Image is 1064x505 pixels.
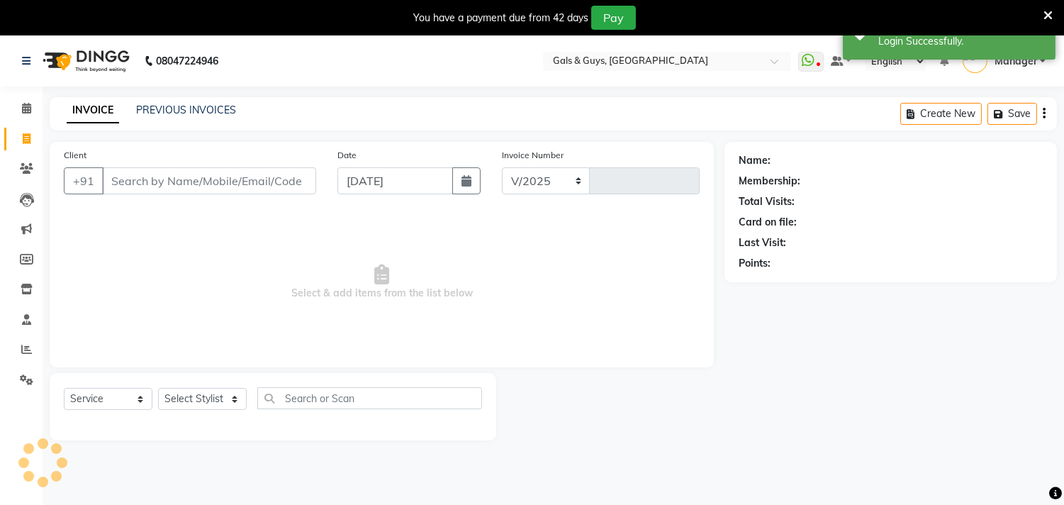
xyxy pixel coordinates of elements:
button: Pay [591,6,636,30]
a: INVOICE [67,98,119,123]
div: Membership: [739,174,800,189]
button: Save [987,103,1037,125]
span: Manager [995,54,1037,69]
label: Invoice Number [502,149,564,162]
img: logo [36,41,133,81]
button: +91 [64,167,103,194]
img: Manager [963,48,987,73]
div: Login Successfully. [878,34,1045,49]
button: Create New [900,103,982,125]
div: Points: [739,256,771,271]
div: Card on file: [739,215,797,230]
input: Search by Name/Mobile/Email/Code [102,167,316,194]
input: Search or Scan [257,387,482,409]
span: Select & add items from the list below [64,211,700,353]
b: 08047224946 [156,41,218,81]
label: Client [64,149,86,162]
div: Name: [739,153,771,168]
div: You have a payment due from 42 days [413,11,588,26]
div: Total Visits: [739,194,795,209]
div: Last Visit: [739,235,786,250]
label: Date [337,149,357,162]
a: PREVIOUS INVOICES [136,104,236,116]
